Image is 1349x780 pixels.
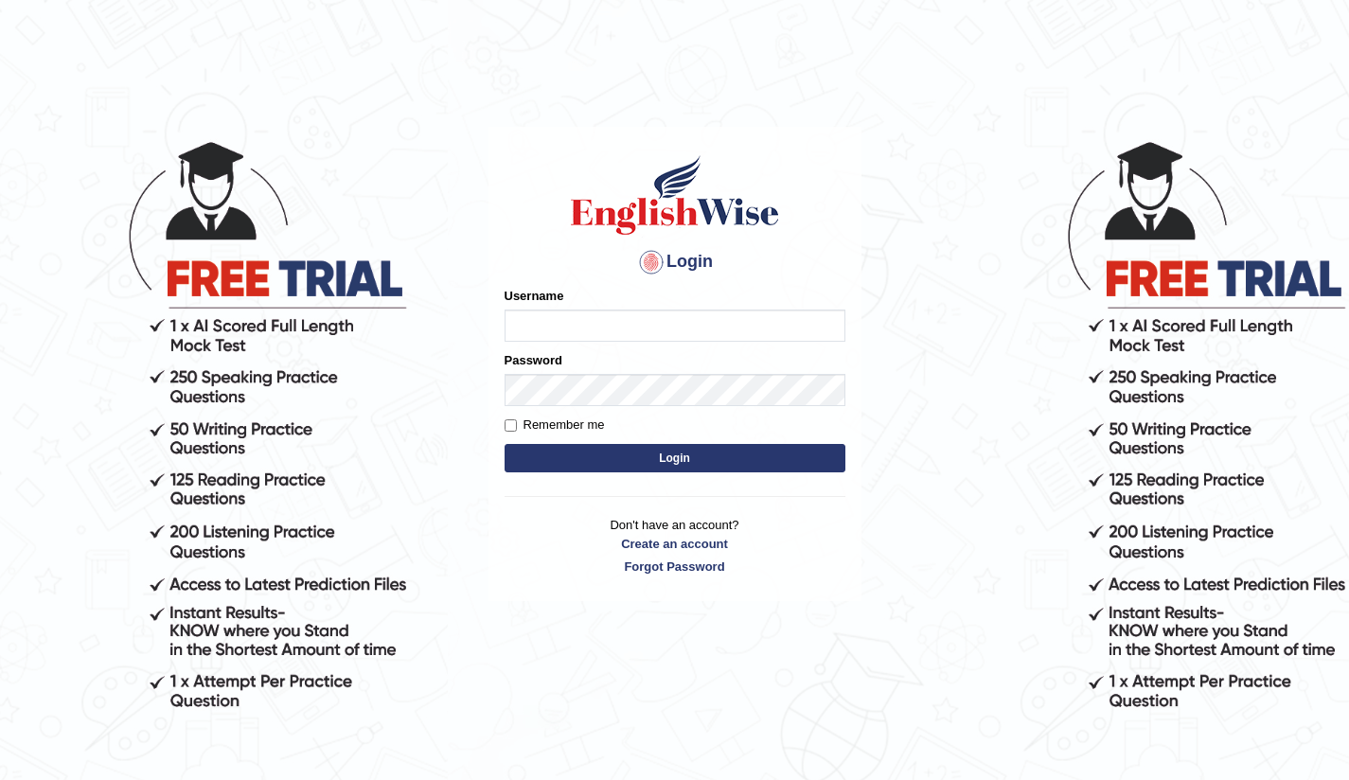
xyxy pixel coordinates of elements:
label: Username [505,287,564,305]
label: Password [505,351,562,369]
label: Remember me [505,416,605,434]
img: Logo of English Wise sign in for intelligent practice with AI [567,152,783,238]
input: Remember me [505,419,517,432]
p: Don't have an account? [505,516,845,575]
button: Login [505,444,845,472]
h4: Login [505,247,845,277]
a: Create an account [505,535,845,553]
a: Forgot Password [505,558,845,576]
